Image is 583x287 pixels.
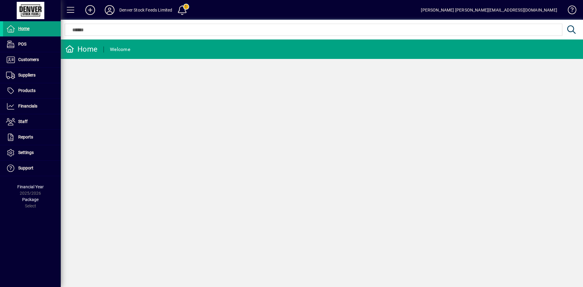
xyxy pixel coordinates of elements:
[18,73,36,77] span: Suppliers
[65,44,97,54] div: Home
[119,5,172,15] div: Denver Stock Feeds Limited
[3,68,61,83] a: Suppliers
[100,5,119,15] button: Profile
[3,130,61,145] a: Reports
[18,42,26,46] span: POS
[563,1,575,21] a: Knowledge Base
[3,37,61,52] a: POS
[18,150,34,155] span: Settings
[18,135,33,139] span: Reports
[18,26,29,31] span: Home
[18,166,33,170] span: Support
[18,88,36,93] span: Products
[18,119,28,124] span: Staff
[3,83,61,98] a: Products
[3,52,61,67] a: Customers
[3,114,61,129] a: Staff
[3,145,61,160] a: Settings
[421,5,557,15] div: [PERSON_NAME] [PERSON_NAME][EMAIL_ADDRESS][DOMAIN_NAME]
[18,104,37,108] span: Financials
[110,45,130,54] div: Welcome
[17,184,44,189] span: Financial Year
[18,57,39,62] span: Customers
[80,5,100,15] button: Add
[3,99,61,114] a: Financials
[22,197,39,202] span: Package
[3,161,61,176] a: Support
